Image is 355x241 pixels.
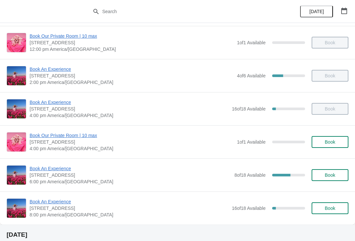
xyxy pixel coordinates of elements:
[7,33,26,52] img: Book Our Private Room | 10 max | 1815 N. Milwaukee Ave., Chicago, IL 60647 | 12:00 pm America/Chi...
[312,202,348,214] button: Book
[312,169,348,181] button: Book
[232,206,266,211] span: 16 of 18 Available
[237,40,266,45] span: 1 of 1 Available
[7,99,26,118] img: Book An Experience | 1815 North Milwaukee Avenue, Chicago, IL, USA | 4:00 pm America/Chicago
[30,205,228,211] span: [STREET_ADDRESS]
[7,132,26,151] img: Book Our Private Room | 10 max | 1815 N. Milwaukee Ave., Chicago, IL 60647 | 4:00 pm America/Chicago
[30,33,234,39] span: Book Our Private Room | 10 max
[7,166,26,185] img: Book An Experience | 1815 North Milwaukee Avenue, Chicago, IL, USA | 6:00 pm America/Chicago
[102,6,266,17] input: Search
[30,178,231,185] span: 6:00 pm America/[GEOGRAPHIC_DATA]
[30,72,234,79] span: [STREET_ADDRESS]
[30,172,231,178] span: [STREET_ADDRESS]
[30,132,234,139] span: Book Our Private Room | 10 max
[30,66,234,72] span: Book An Experience
[30,112,228,119] span: 4:00 pm America/[GEOGRAPHIC_DATA]
[30,39,234,46] span: [STREET_ADDRESS]
[325,139,335,145] span: Book
[234,172,266,178] span: 8 of 18 Available
[237,139,266,145] span: 1 of 1 Available
[7,199,26,218] img: Book An Experience | 1815 North Milwaukee Avenue, Chicago, IL, USA | 8:00 pm America/Chicago
[30,198,228,205] span: Book An Experience
[30,99,228,106] span: Book An Experience
[30,79,234,86] span: 2:00 pm America/[GEOGRAPHIC_DATA]
[30,46,234,52] span: 12:00 pm America/[GEOGRAPHIC_DATA]
[30,139,234,145] span: [STREET_ADDRESS]
[30,106,228,112] span: [STREET_ADDRESS]
[312,136,348,148] button: Book
[237,73,266,78] span: 4 of 6 Available
[7,231,348,238] h2: [DATE]
[300,6,333,17] button: [DATE]
[232,106,266,111] span: 16 of 18 Available
[309,9,324,14] span: [DATE]
[325,206,335,211] span: Book
[30,145,234,152] span: 4:00 pm America/[GEOGRAPHIC_DATA]
[30,211,228,218] span: 8:00 pm America/[GEOGRAPHIC_DATA]
[30,165,231,172] span: Book An Experience
[7,66,26,85] img: Book An Experience | 1815 North Milwaukee Avenue, Chicago, IL, USA | 2:00 pm America/Chicago
[325,172,335,178] span: Book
